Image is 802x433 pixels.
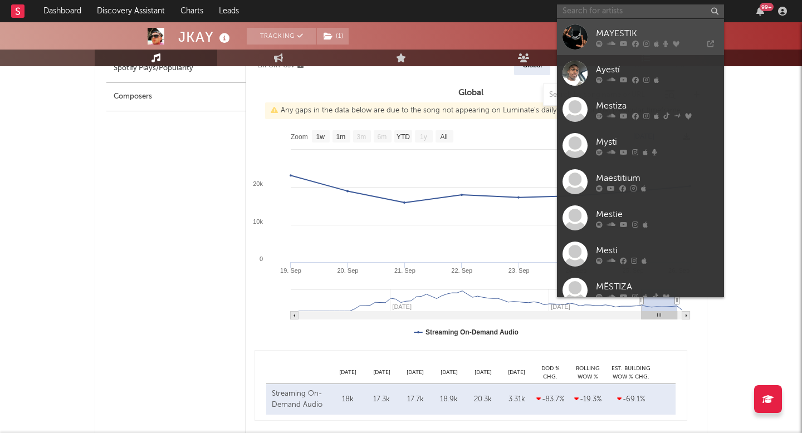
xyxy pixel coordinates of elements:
button: Tracking [247,28,316,45]
text: 6m [378,133,387,141]
text: 10k [253,218,263,225]
text: 21. Sep [394,267,415,274]
a: Ayestí [557,55,724,91]
div: Mysti [596,135,718,149]
input: Search for artists [557,4,724,18]
div: 3.31k [502,394,531,405]
text: 22. Sep [451,267,472,274]
text: All [440,133,447,141]
div: MAYESTIK [596,27,718,40]
div: 99 + [760,3,774,11]
div: [DATE] [331,368,365,377]
div: MËSTIZA [596,280,718,293]
div: Composers [106,83,246,111]
text: YTD [397,133,410,141]
div: 18.9k [435,394,463,405]
button: 99+ [756,7,764,16]
div: [DATE] [399,368,433,377]
div: Est. Building WoW % Chg. [609,365,653,381]
span: ( 1 ) [316,28,349,45]
div: DoD % Chg. [534,365,567,381]
a: Mestiza [557,91,724,127]
a: MAYESTIK [557,19,724,55]
text: Zoom [291,133,308,141]
div: Rolling WoW % Chg. [567,365,609,381]
div: -19.3 % [570,394,606,405]
div: 18k [334,394,362,405]
a: MËSTIZA [557,272,724,308]
div: -69.1 % [612,394,651,405]
a: Mysti [557,127,724,164]
text: 20. Sep [337,267,358,274]
div: JKAY [178,28,233,46]
div: Spotify Plays/Popularity [106,55,246,83]
div: Ayestí [596,63,718,76]
div: [DATE] [365,368,399,377]
text: 20k [253,180,263,187]
text: 1y [420,133,427,141]
button: (1) [317,28,349,45]
input: Search by song name or URL [544,91,661,100]
div: [DATE] [432,368,466,377]
div: [DATE] [500,368,534,377]
div: Streaming On-Demand Audio [272,388,328,410]
text: 3m [357,133,366,141]
a: Mesti [557,236,724,272]
div: Mestie [596,208,718,221]
div: Mestiza [596,99,718,112]
div: 17.3k [368,394,396,405]
text: 1w [316,133,325,141]
text: 1m [336,133,346,141]
text: Streaming On-Demand Audio [426,328,519,336]
div: 20.3k [469,394,497,405]
div: -83.7 % [536,394,564,405]
div: [DATE] [466,368,500,377]
a: Maestitium [557,164,724,200]
text: 0 [260,255,263,262]
text: 19. Sep [280,267,301,274]
a: Mestie [557,200,724,236]
div: 17.7k [402,394,430,405]
div: Maestitium [596,171,718,185]
div: Mesti [596,244,718,257]
div: Any gaps in the data below are due to the song not appearing on Luminate's daily chart(s) for tha... [265,102,688,119]
text: 23. Sep [508,267,530,274]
